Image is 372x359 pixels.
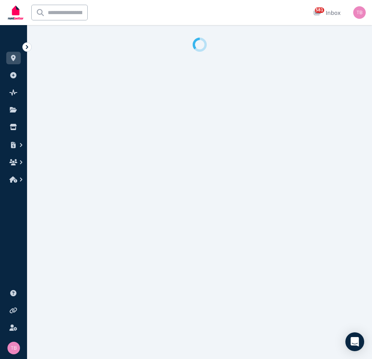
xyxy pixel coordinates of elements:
img: Tracy Barrett [353,6,366,19]
span: 581 [315,7,324,13]
div: Inbox [313,9,341,17]
div: Open Intercom Messenger [345,332,364,351]
img: RentBetter [6,3,25,22]
img: Tracy Barrett [7,342,20,354]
